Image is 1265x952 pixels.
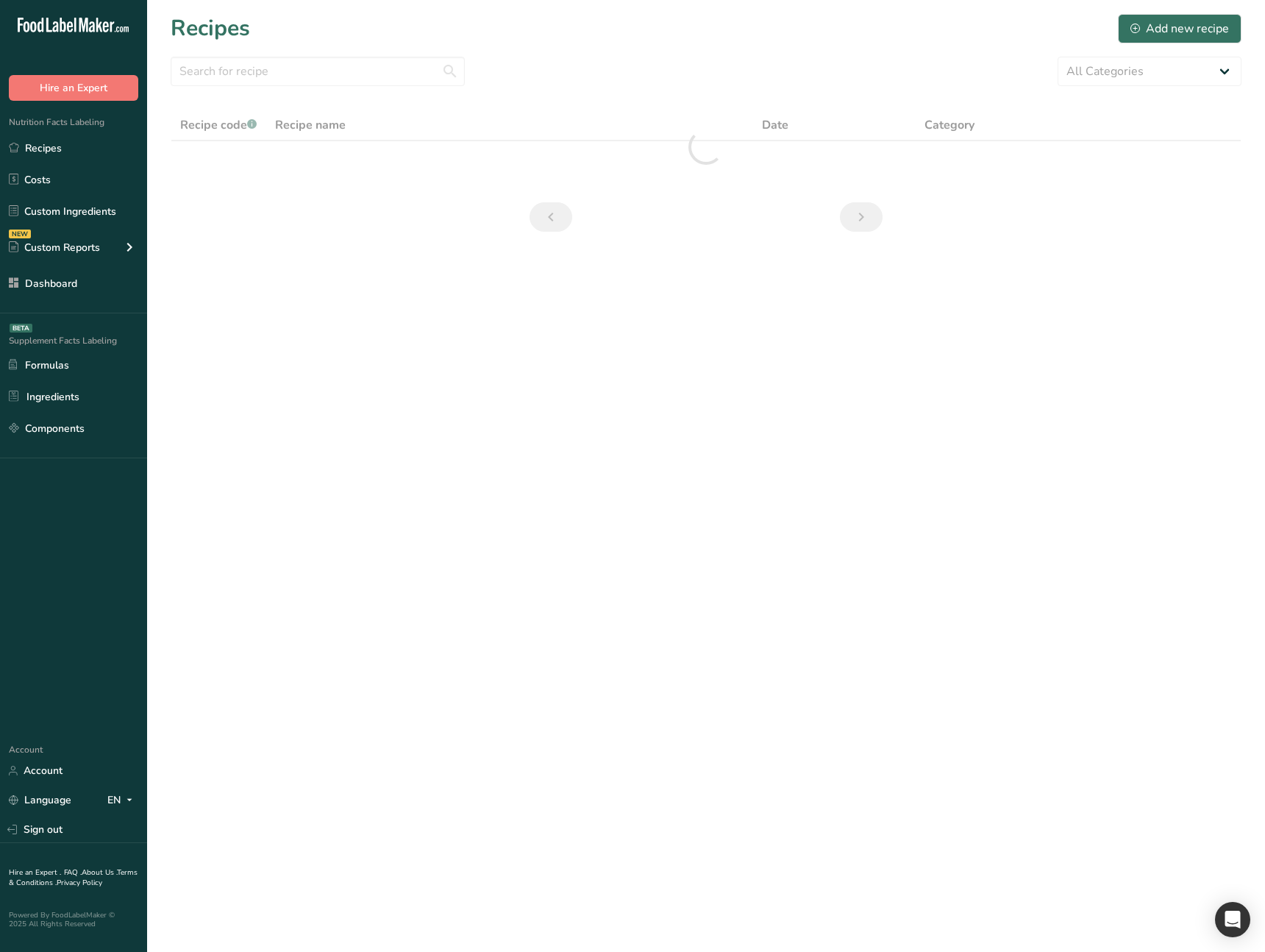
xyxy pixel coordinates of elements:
div: BETA [10,324,32,333]
input: Search for recipe [171,57,465,86]
div: NEW [9,230,31,238]
a: Language [9,787,71,813]
a: Previous page [530,202,572,232]
a: Next page [840,202,883,232]
button: Add new recipe [1118,14,1241,43]
a: About Us . [82,867,117,878]
div: Powered By FoodLabelMaker © 2025 All Rights Reserved [9,911,138,928]
a: Terms & Conditions . [9,867,138,888]
div: EN [107,792,138,809]
div: Custom Reports [9,240,100,255]
div: Add new recipe [1130,20,1229,38]
h1: Recipes [171,12,250,45]
a: FAQ . [64,867,82,878]
a: Privacy Policy [57,878,102,888]
div: Open Intercom Messenger [1215,902,1250,937]
a: Hire an Expert . [9,867,61,878]
button: Hire an Expert [9,75,138,101]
